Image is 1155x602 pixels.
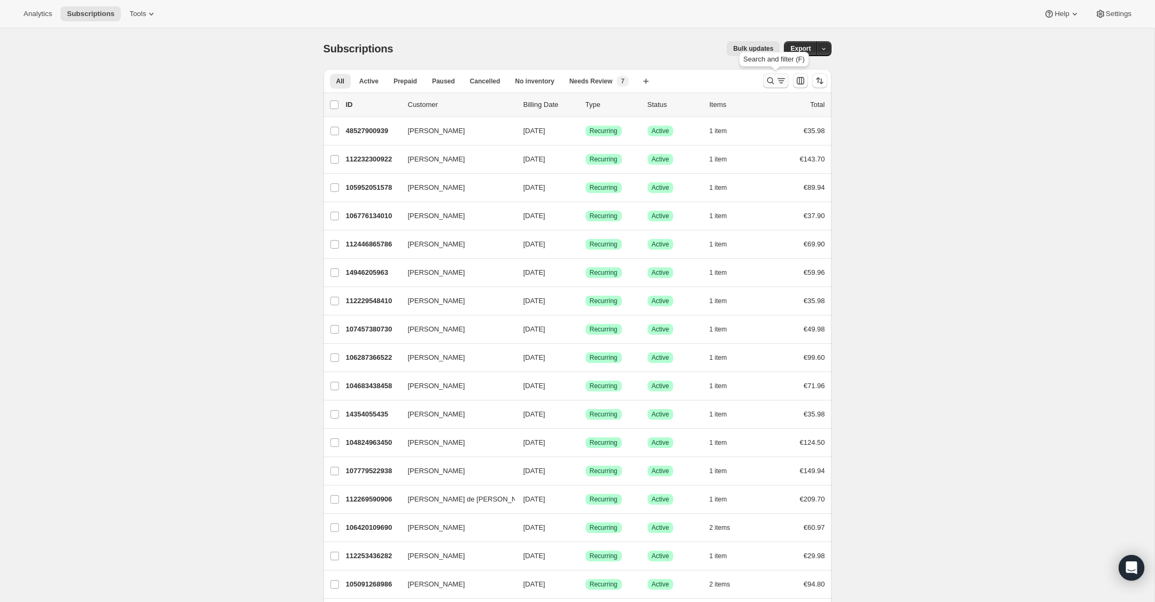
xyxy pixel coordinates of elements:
span: Recurring [590,155,618,164]
button: [PERSON_NAME] [402,292,509,310]
span: 1 item [710,127,727,135]
button: [PERSON_NAME] [402,547,509,565]
span: [DATE] [523,325,545,333]
span: Analytics [24,10,52,18]
p: 107457380730 [346,324,399,335]
button: [PERSON_NAME] de [PERSON_NAME] [402,491,509,508]
span: Active [652,410,669,419]
p: Billing Date [523,99,577,110]
span: €35.98 [804,297,825,305]
span: 1 item [710,183,727,192]
span: Recurring [590,183,618,192]
button: 1 item [710,209,739,223]
span: [PERSON_NAME] [408,296,465,306]
span: €37.90 [804,212,825,220]
button: 1 item [710,350,739,365]
span: [PERSON_NAME] de [PERSON_NAME] [408,494,534,505]
div: Type [586,99,639,110]
div: 14946205963[PERSON_NAME][DATE]SuccessRecurringSuccessActive1 item€59.96 [346,265,825,280]
span: Recurring [590,523,618,532]
p: Status [648,99,701,110]
span: Active [652,467,669,475]
span: Active [652,552,669,560]
button: Subscriptions [60,6,121,21]
button: Settings [1089,6,1138,21]
button: 1 item [710,180,739,195]
span: [PERSON_NAME] [408,579,465,590]
button: [PERSON_NAME] [402,349,509,366]
span: 1 item [710,438,727,447]
span: Active [652,155,669,164]
p: 48527900939 [346,126,399,136]
span: €29.98 [804,552,825,560]
span: [DATE] [523,438,545,446]
span: €94.80 [804,580,825,588]
div: 14354055435[PERSON_NAME][DATE]SuccessRecurringSuccessActive1 item€35.98 [346,407,825,422]
button: 1 item [710,492,739,507]
span: Recurring [590,240,618,249]
span: 1 item [710,155,727,164]
span: €35.98 [804,410,825,418]
button: 2 items [710,520,742,535]
div: 112232300922[PERSON_NAME][DATE]SuccessRecurringSuccessActive1 item€143.70 [346,152,825,167]
span: [DATE] [523,183,545,191]
span: [DATE] [523,127,545,135]
span: Paused [432,77,455,86]
p: 107779522938 [346,466,399,476]
span: Recurring [590,212,618,220]
div: 106420109690[PERSON_NAME][DATE]SuccessRecurringSuccessActive2 items€60.97 [346,520,825,535]
p: 104683438458 [346,381,399,391]
button: [PERSON_NAME] [402,179,509,196]
span: Subscriptions [67,10,114,18]
span: €69.90 [804,240,825,248]
span: Active [652,495,669,504]
span: [PERSON_NAME] [408,126,465,136]
span: 1 item [710,495,727,504]
span: €35.98 [804,127,825,135]
button: 1 item [710,265,739,280]
button: Search and filter results [763,73,789,88]
span: €124.50 [800,438,825,446]
button: 1 item [710,294,739,308]
span: €209.70 [800,495,825,503]
span: Subscriptions [324,43,394,55]
div: 106776134010[PERSON_NAME][DATE]SuccessRecurringSuccessActive1 item€37.90 [346,209,825,223]
p: 106776134010 [346,211,399,221]
span: [DATE] [523,580,545,588]
div: 112269590906[PERSON_NAME] de [PERSON_NAME][DATE]SuccessRecurringSuccessActive1 item€209.70 [346,492,825,507]
div: IDCustomerBilling DateTypeStatusItemsTotal [346,99,825,110]
span: No inventory [515,77,554,86]
button: Create new view [637,74,654,89]
button: Tools [123,6,163,21]
p: 106420109690 [346,522,399,533]
p: 112446865786 [346,239,399,250]
span: Recurring [590,580,618,589]
span: €60.97 [804,523,825,531]
span: 1 item [710,382,727,390]
span: [DATE] [523,212,545,220]
span: [PERSON_NAME] [408,239,465,250]
button: 1 item [710,322,739,337]
button: Export [784,41,817,56]
span: €99.60 [804,353,825,361]
span: Export [790,44,811,53]
div: 105952051578[PERSON_NAME][DATE]SuccessRecurringSuccessActive1 item€89.94 [346,180,825,195]
div: 48527900939[PERSON_NAME][DATE]SuccessRecurringSuccessActive1 item€35.98 [346,124,825,138]
span: [DATE] [523,240,545,248]
span: 2 items [710,523,730,532]
p: 112253436282 [346,551,399,561]
div: 112446865786[PERSON_NAME][DATE]SuccessRecurringSuccessActive1 item€69.90 [346,237,825,252]
button: [PERSON_NAME] [402,236,509,253]
button: 1 item [710,464,739,478]
span: Recurring [590,552,618,560]
button: [PERSON_NAME] [402,519,509,536]
div: 112253436282[PERSON_NAME][DATE]SuccessRecurringSuccessActive1 item€29.98 [346,549,825,564]
span: [PERSON_NAME] [408,267,465,278]
span: €59.96 [804,268,825,276]
span: Active [652,268,669,277]
span: Needs Review [569,77,613,86]
span: Recurring [590,325,618,334]
span: 2 items [710,580,730,589]
p: 14354055435 [346,409,399,420]
span: Recurring [590,382,618,390]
